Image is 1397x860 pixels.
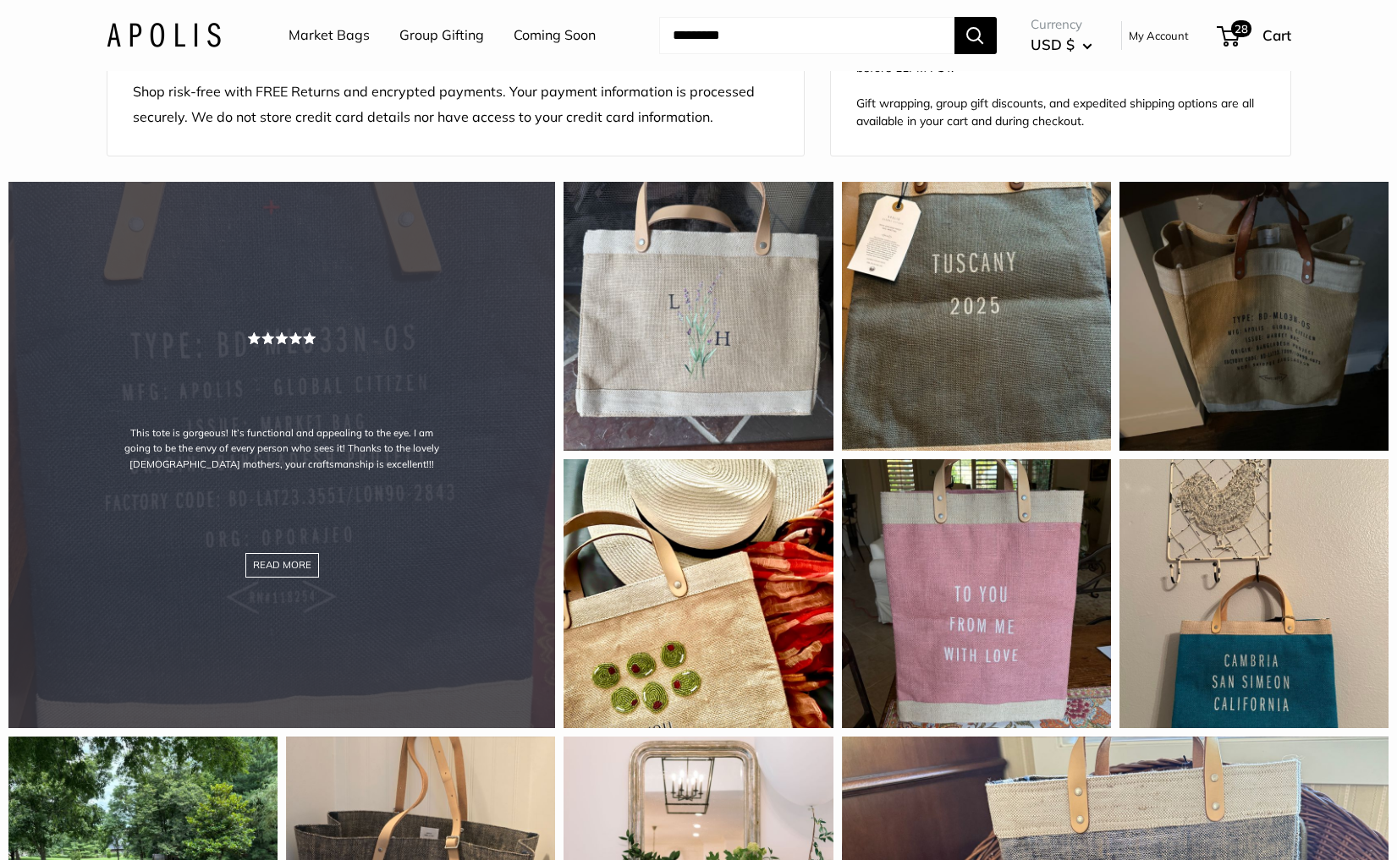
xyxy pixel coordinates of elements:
[659,17,954,54] input: Search...
[1262,26,1291,44] span: Cart
[856,24,1265,130] div: In a hurry? Add Rush Production™ in your cart and skip to the front of the line to get your bags ...
[289,23,370,48] a: Market Bags
[1031,31,1092,58] button: USD $
[399,23,484,48] a: Group Gifting
[1031,36,1075,53] span: USD $
[1129,25,1189,46] a: My Account
[954,17,997,54] button: Search
[1230,20,1251,37] span: 28
[1218,22,1291,49] a: 28 Cart
[133,79,778,130] p: Shop risk-free with FREE Returns and encrypted payments. Your payment information is processed se...
[107,23,221,47] img: Apolis
[514,23,596,48] a: Coming Soon
[1031,13,1092,36] span: Currency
